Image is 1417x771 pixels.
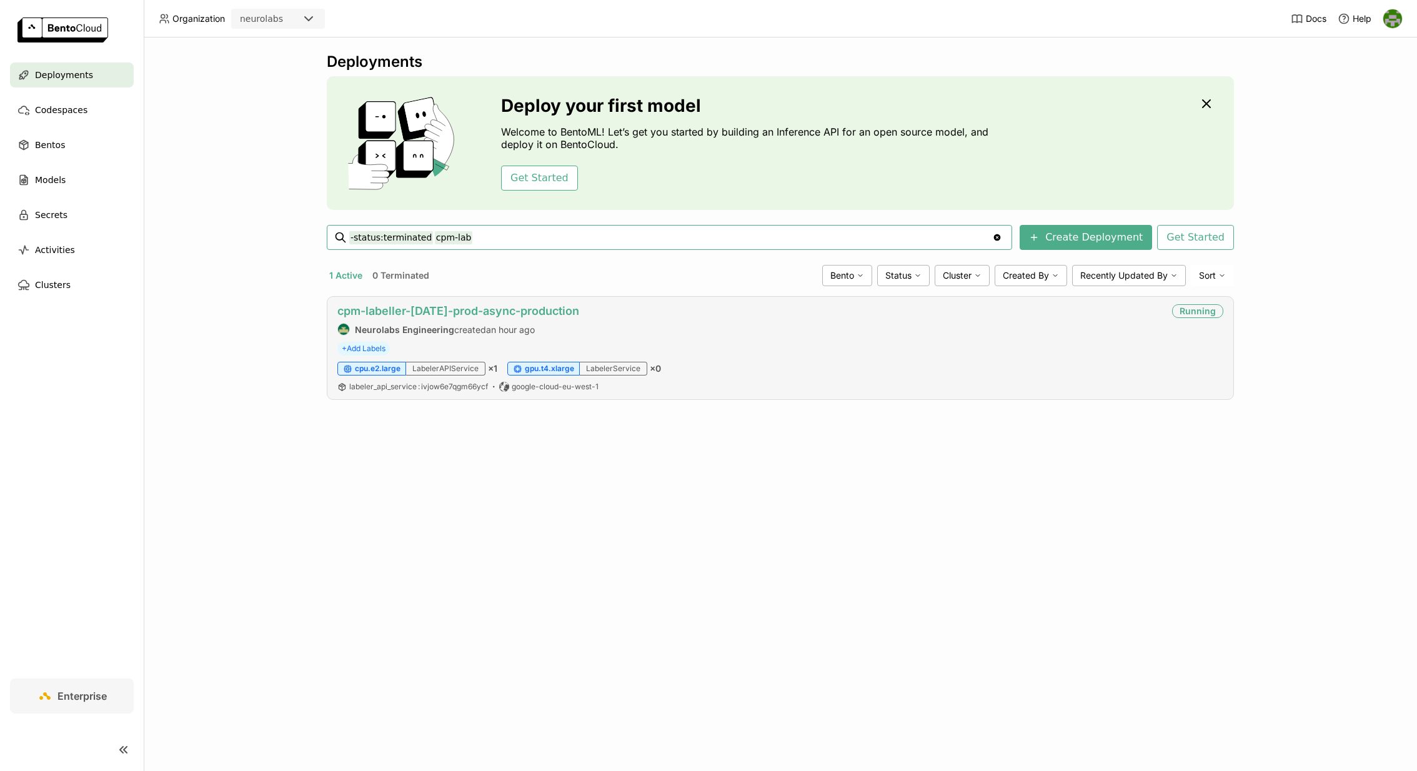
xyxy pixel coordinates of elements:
[943,270,972,281] span: Cluster
[580,362,647,376] div: LabelerService
[172,13,225,24] span: Organization
[1306,13,1326,24] span: Docs
[35,207,67,222] span: Secrets
[830,270,854,281] span: Bento
[995,265,1067,286] div: Created By
[1199,270,1216,281] span: Sort
[327,52,1234,71] div: Deployments
[525,364,574,374] span: gpu.t4.xlarge
[337,323,579,336] div: created
[337,342,390,356] span: +Add Labels
[650,363,661,374] span: × 0
[418,382,420,391] span: :
[1172,304,1223,318] div: Running
[1003,270,1049,281] span: Created By
[1291,12,1326,25] a: Docs
[17,17,108,42] img: logo
[10,679,134,714] a: Enterprise
[501,126,995,151] p: Welcome to BentoML! Let’s get you started by building an Inference API for an open source model, ...
[240,12,283,25] div: neurolabs
[57,690,107,702] span: Enterprise
[1353,13,1371,24] span: Help
[512,382,599,392] span: google-cloud-eu-west-1
[501,166,578,191] button: Get Started
[935,265,990,286] div: Cluster
[406,362,485,376] div: LabelerAPIService
[488,363,497,374] span: × 1
[992,232,1002,242] svg: Clear value
[370,267,432,284] button: 0 Terminated
[1072,265,1186,286] div: Recently Updated By
[284,13,286,26] input: Selected neurolabs.
[10,167,134,192] a: Models
[1338,12,1371,25] div: Help
[1157,225,1234,250] button: Get Started
[885,270,912,281] span: Status
[35,172,66,187] span: Models
[10,62,134,87] a: Deployments
[877,265,930,286] div: Status
[10,237,134,262] a: Activities
[35,67,93,82] span: Deployments
[349,382,488,392] a: labeler_api_service:ivjow6e7qgm66ycf
[1191,265,1234,286] div: Sort
[822,265,872,286] div: Bento
[1080,270,1168,281] span: Recently Updated By
[10,202,134,227] a: Secrets
[327,267,365,284] button: 1 Active
[349,382,488,391] span: labeler_api_service ivjow6e7qgm66ycf
[35,277,71,292] span: Clusters
[355,364,400,374] span: cpu.e2.large
[337,304,579,317] a: cpm-labeller-[DATE]-prod-async-production
[35,242,75,257] span: Activities
[10,97,134,122] a: Codespaces
[355,324,454,335] strong: Neurolabs Engineering
[486,324,535,335] span: an hour ago
[1020,225,1152,250] button: Create Deployment
[337,96,471,190] img: cover onboarding
[501,96,995,116] h3: Deploy your first model
[338,324,349,335] img: Neurolabs Engineering
[349,227,992,247] input: Search
[35,137,65,152] span: Bentos
[10,272,134,297] a: Clusters
[1383,9,1402,28] img: Toby Thomas
[35,102,87,117] span: Codespaces
[10,132,134,157] a: Bentos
